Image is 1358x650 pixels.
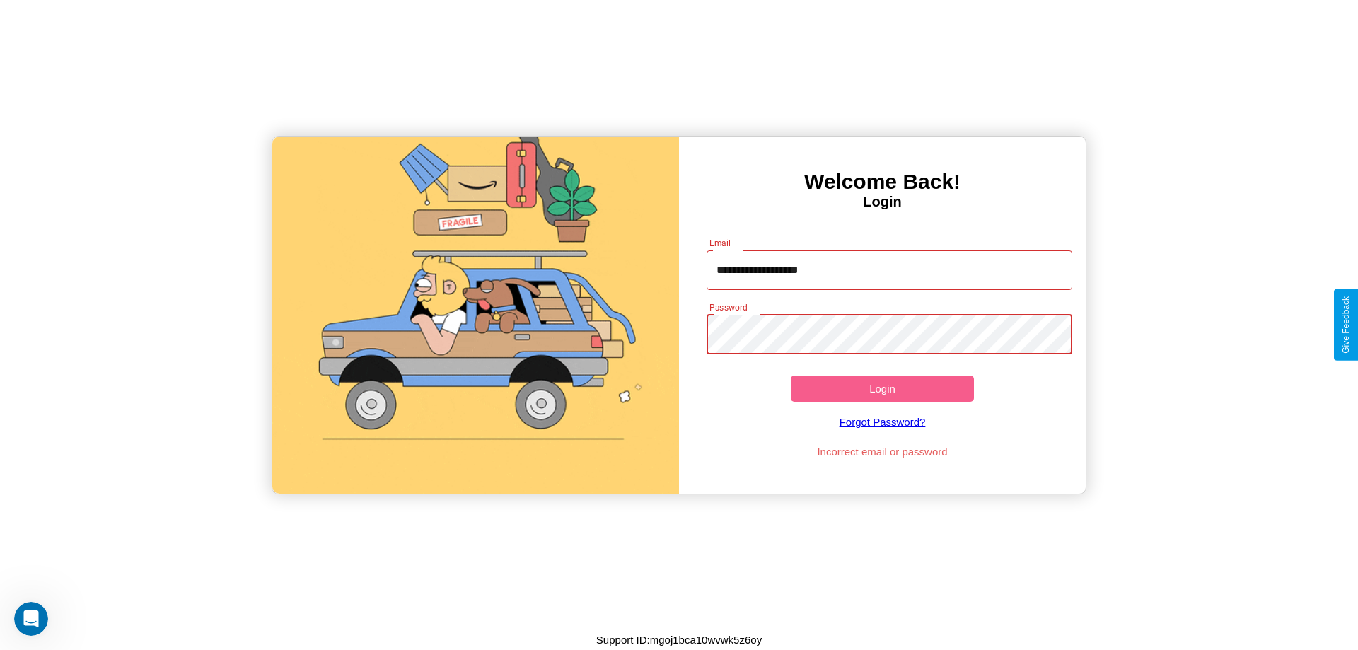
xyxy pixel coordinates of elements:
a: Forgot Password? [700,402,1066,442]
p: Support ID: mgoj1bca10wvwk5z6oy [596,630,762,649]
label: Email [709,237,731,249]
iframe: Intercom live chat [14,602,48,636]
p: Incorrect email or password [700,442,1066,461]
label: Password [709,301,747,313]
button: Login [791,376,974,402]
h4: Login [679,194,1086,210]
h3: Welcome Back! [679,170,1086,194]
img: gif [272,137,679,494]
div: Give Feedback [1341,296,1351,354]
